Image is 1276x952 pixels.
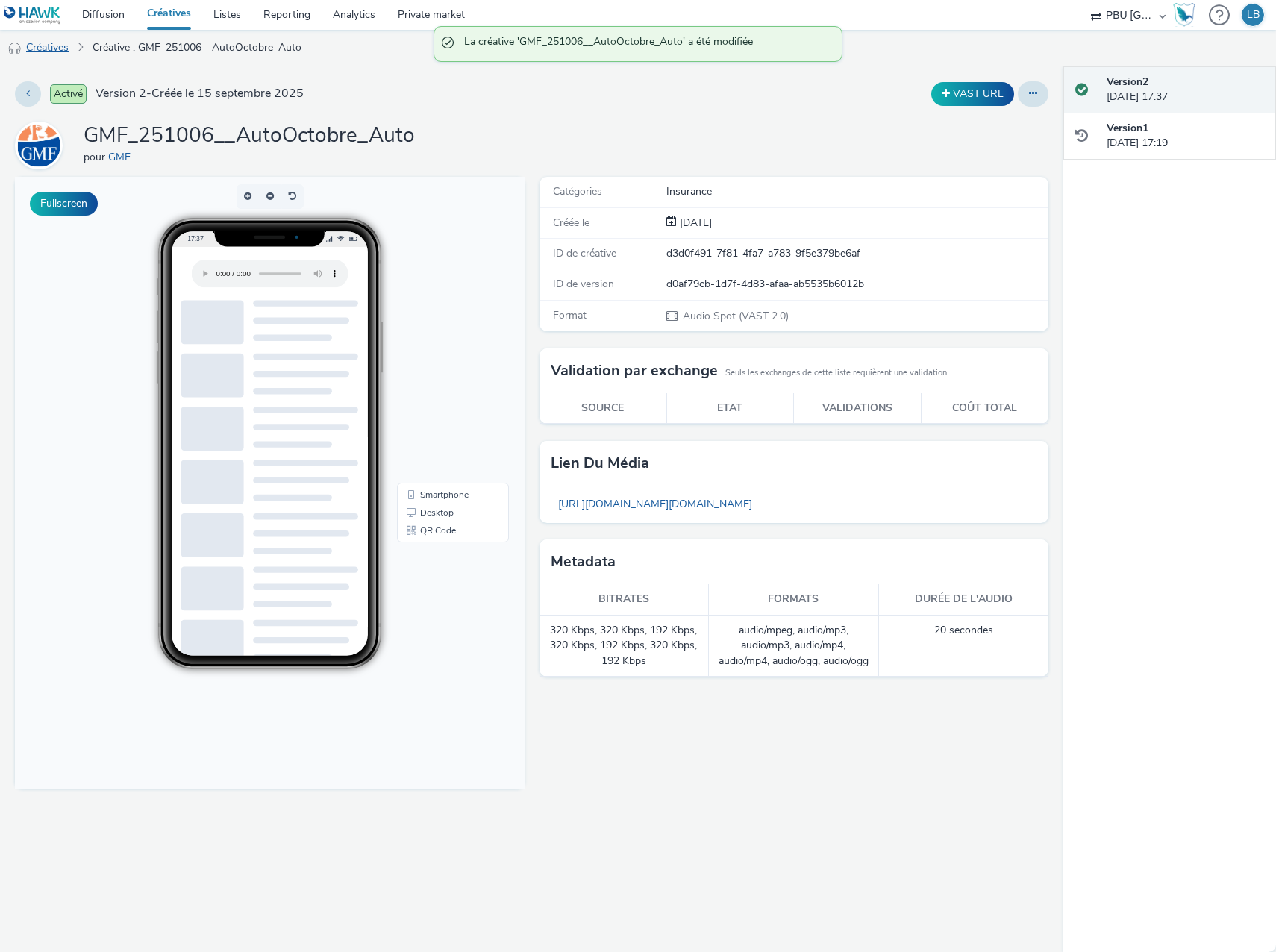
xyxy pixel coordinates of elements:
strong: Version 2 [1107,75,1148,89]
div: LB [1247,4,1260,26]
span: ID de version [553,277,614,291]
th: Coût total [921,393,1048,424]
button: VAST URL [931,82,1014,106]
span: QR Code [405,349,441,358]
h3: Validation par exchange [551,360,718,382]
div: [DATE] 17:19 [1107,121,1264,151]
span: pour [84,150,108,164]
img: audio [7,41,22,56]
li: Desktop [385,327,491,345]
li: Smartphone [385,309,491,327]
span: Catégories [553,184,602,198]
th: Source [540,393,667,424]
span: Audio Spot (VAST 2.0) [681,309,789,323]
span: La créative 'GMF_251006__AutoOctobre_Auto' a été modifiée [464,34,827,54]
div: d0af79cb-1d7f-4d83-afaa-ab5535b6012b [666,277,1047,292]
div: Création 15 septembre 2025, 17:19 [677,216,712,231]
th: Durée de l'audio [879,584,1049,615]
a: Hawk Academy [1173,3,1201,27]
div: Insurance [666,184,1047,199]
td: 320 Kbps, 320 Kbps, 192 Kbps, 320 Kbps, 192 Kbps, 320 Kbps, 192 Kbps [540,616,710,677]
span: 17:37 [172,57,189,66]
button: Fullscreen [30,192,98,216]
img: undefined Logo [4,6,61,25]
span: Desktop [405,331,439,340]
span: [DATE] [677,216,712,230]
td: 20 secondes [879,616,1049,677]
a: [URL][DOMAIN_NAME][DOMAIN_NAME] [551,489,760,519]
h3: Lien du média [551,452,649,475]
div: [DATE] 17:37 [1107,75,1264,105]
span: Créée le [553,216,589,230]
h1: GMF_251006__AutoOctobre_Auto [84,122,415,150]
th: Formats [709,584,879,615]
li: QR Code [385,345,491,363]
span: Version 2 - Créée le 15 septembre 2025 [96,85,304,102]
a: GMF [15,138,69,152]
div: Dupliquer la créative en un VAST URL [928,82,1018,106]
td: audio/mpeg, audio/mp3, audio/mp3, audio/mp4, audio/mp4, audio/ogg, audio/ogg [709,616,879,677]
th: Validations [794,393,922,424]
small: Seuls les exchanges de cette liste requièrent une validation [725,367,947,379]
h3: Metadata [551,551,616,573]
a: GMF [108,150,137,164]
th: Bitrates [540,584,710,615]
span: ID de créative [553,246,616,260]
span: Format [553,308,587,322]
th: Etat [666,393,794,424]
span: Smartphone [405,313,454,322]
div: d3d0f491-7f81-4fa7-a783-9f5e379be6af [666,246,1047,261]
strong: Version 1 [1107,121,1148,135]
img: Hawk Academy [1173,3,1195,27]
a: Créative : GMF_251006__AutoOctobre_Auto [85,30,309,66]
img: GMF [17,124,60,167]
span: Activé [50,84,87,104]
